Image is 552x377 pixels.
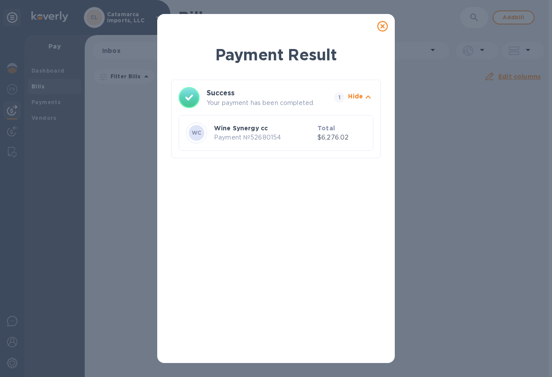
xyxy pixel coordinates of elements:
span: 1 [334,92,345,103]
h3: Success [207,88,318,98]
p: Your payment has been completed. [207,98,331,108]
p: $6,276.02 [317,133,366,142]
h1: Payment Result [171,44,381,66]
p: Wine Synergy cc [214,124,314,133]
p: Payment № 52680154 [214,133,314,142]
p: Hide [348,92,363,101]
b: Total [317,125,335,132]
b: WC [192,129,202,136]
button: Hide [348,92,373,104]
